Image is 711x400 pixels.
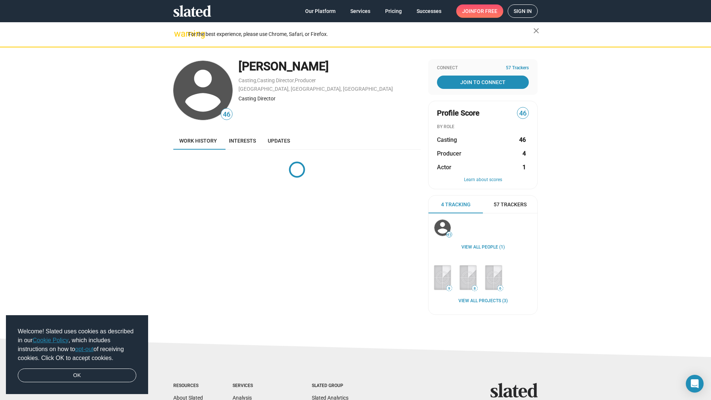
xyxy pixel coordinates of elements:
strong: 4 [523,150,526,157]
span: 9 [447,286,452,291]
a: Cookie Policy [33,337,69,343]
span: Profile Score [437,108,480,118]
a: Interests [223,132,262,150]
span: Casting [437,136,457,144]
div: Resources [173,383,203,389]
span: 46 [221,110,232,120]
div: Casting Director [238,95,421,102]
a: Successes [411,4,447,18]
a: Our Platform [299,4,341,18]
div: Services [233,383,282,389]
span: 6 [498,286,503,291]
span: , [294,79,295,83]
div: For the best experience, please use Chrome, Safari, or Firefox. [188,29,533,39]
a: Producer [295,77,316,83]
span: Pricing [385,4,402,18]
span: Welcome! Slated uses cookies as described in our , which includes instructions on how to of recei... [18,327,136,363]
span: Successes [417,4,441,18]
span: 46 [517,109,528,119]
a: Updates [262,132,296,150]
a: Sign in [508,4,538,18]
a: Services [344,4,376,18]
span: Join [462,4,497,18]
mat-icon: warning [174,29,183,38]
div: Open Intercom Messenger [686,375,704,393]
a: opt-out [75,346,94,352]
span: for free [474,4,497,18]
a: Work history [173,132,223,150]
span: Services [350,4,370,18]
span: Producer [437,150,461,157]
div: [PERSON_NAME] [238,59,421,74]
div: cookieconsent [6,315,148,394]
span: Sign in [514,5,532,17]
a: Casting Director [257,77,294,83]
a: Casting [238,77,256,83]
span: Join To Connect [438,76,527,89]
div: Slated Group [312,383,362,389]
a: Join To Connect [437,76,529,89]
a: Pricing [379,4,408,18]
div: BY ROLE [437,124,529,130]
span: 57 Trackers [494,201,527,208]
button: Learn about scores [437,177,529,183]
a: View all People (1) [461,244,505,250]
a: dismiss cookie message [18,369,136,383]
strong: 46 [519,136,526,144]
span: Actor [437,163,451,171]
mat-icon: close [532,26,541,35]
span: Updates [268,138,290,144]
span: 57 Trackers [506,65,529,71]
a: View all Projects (3) [458,298,508,304]
a: Joinfor free [456,4,503,18]
span: Interests [229,138,256,144]
span: , [256,79,257,83]
span: Work history [179,138,217,144]
span: 4 Tracking [441,201,471,208]
strong: 1 [523,163,526,171]
span: 41 [447,233,452,237]
span: Our Platform [305,4,336,18]
span: 8 [472,286,477,291]
a: [GEOGRAPHIC_DATA], [GEOGRAPHIC_DATA], [GEOGRAPHIC_DATA] [238,86,393,92]
div: Connect [437,65,529,71]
